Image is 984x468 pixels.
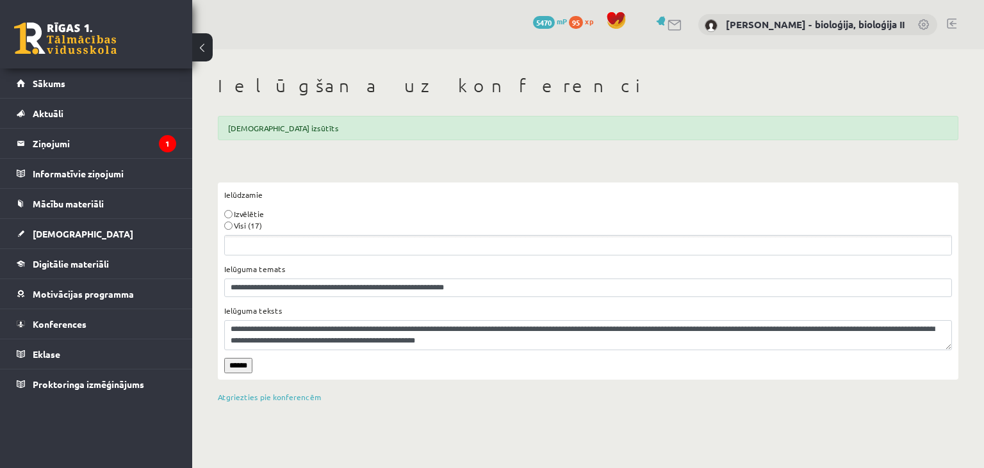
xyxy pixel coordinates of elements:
[224,263,286,275] label: Ielūguma temats
[17,69,176,98] a: Sākums
[33,129,176,158] legend: Ziņojumi
[33,288,134,300] span: Motivācijas programma
[218,392,322,402] a: Atgriezties pie konferencēm
[234,220,262,231] label: Visi (17)
[17,279,176,309] a: Motivācijas programma
[17,189,176,218] a: Mācību materiāli
[234,208,264,220] label: Izvēlētie
[14,22,117,54] a: Rīgas 1. Tālmācības vidusskola
[33,159,176,188] legend: Informatīvie ziņojumi
[33,378,144,390] span: Proktoringa izmēģinājums
[17,99,176,128] a: Aktuāli
[726,18,905,31] a: [PERSON_NAME] - bioloģija, bioloģija II
[33,318,86,330] span: Konferences
[33,77,65,89] span: Sākums
[533,16,567,26] a: 5470 mP
[224,305,283,316] label: Ielūguma teksts
[705,19,717,32] img: Elza Saulīte - bioloģija, bioloģija II
[33,198,104,209] span: Mācību materiāli
[33,108,63,119] span: Aktuāli
[569,16,600,26] a: 95 xp
[569,16,583,29] span: 95
[17,249,176,278] a: Digitālie materiāli
[17,219,176,248] a: [DEMOGRAPHIC_DATA]
[159,135,176,152] i: 1
[17,339,176,369] a: Eklase
[33,258,109,270] span: Digitālie materiāli
[17,309,176,339] a: Konferences
[533,16,555,29] span: 5470
[218,75,958,97] h1: Ielūgšana uz konferenci
[33,348,60,360] span: Eklase
[33,228,133,239] span: [DEMOGRAPHIC_DATA]
[585,16,593,26] span: xp
[17,369,176,399] a: Proktoringa izmēģinājums
[17,159,176,188] a: Informatīvie ziņojumi
[17,129,176,158] a: Ziņojumi1
[557,16,567,26] span: mP
[224,189,263,200] label: Ielūdzamie
[218,116,958,140] div: [DEMOGRAPHIC_DATA] izsūtīts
